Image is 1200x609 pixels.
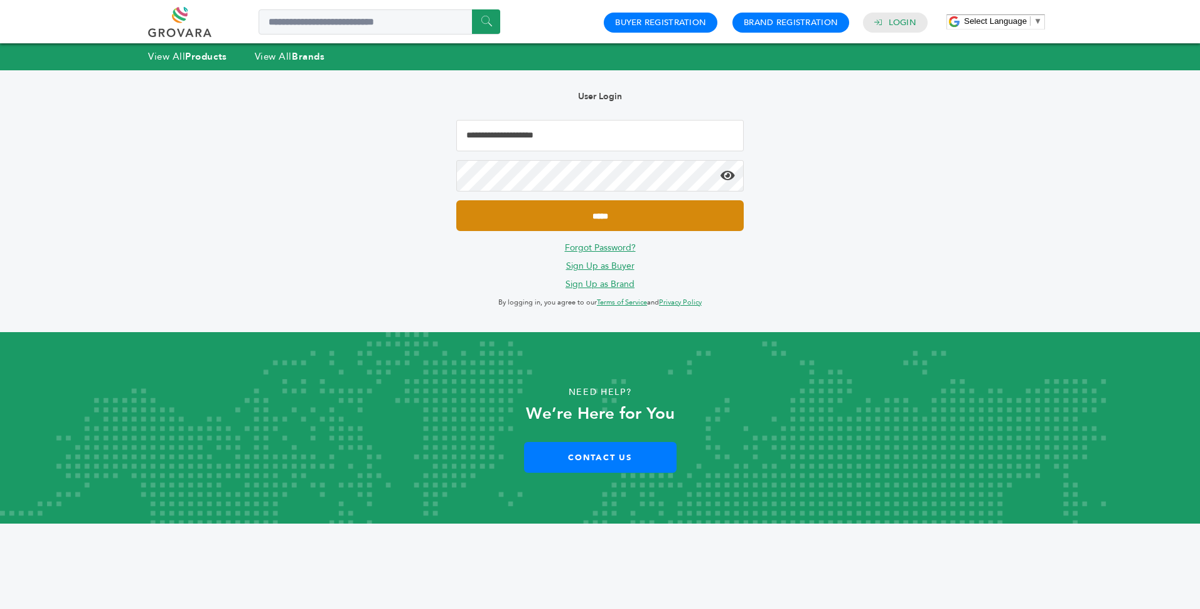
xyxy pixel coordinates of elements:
a: Terms of Service [597,298,647,307]
a: Buyer Registration [615,17,706,28]
a: Contact Us [524,442,677,473]
input: Search a product or brand... [259,9,500,35]
a: Privacy Policy [659,298,702,307]
span: ▼ [1034,16,1042,26]
input: Email Address [456,120,744,151]
b: User Login [578,90,622,102]
strong: Products [185,50,227,63]
a: Sign Up as Buyer [566,260,635,272]
strong: Brands [292,50,324,63]
a: View AllBrands [255,50,325,63]
a: Select Language​ [964,16,1042,26]
p: Need Help? [60,383,1140,402]
a: View AllProducts [148,50,227,63]
a: Brand Registration [744,17,838,28]
a: Forgot Password? [565,242,636,254]
a: Sign Up as Brand [565,278,635,290]
span: Select Language [964,16,1027,26]
input: Password [456,160,744,191]
p: By logging in, you agree to our and [456,295,744,310]
strong: We’re Here for You [526,402,675,425]
a: Login [889,17,916,28]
